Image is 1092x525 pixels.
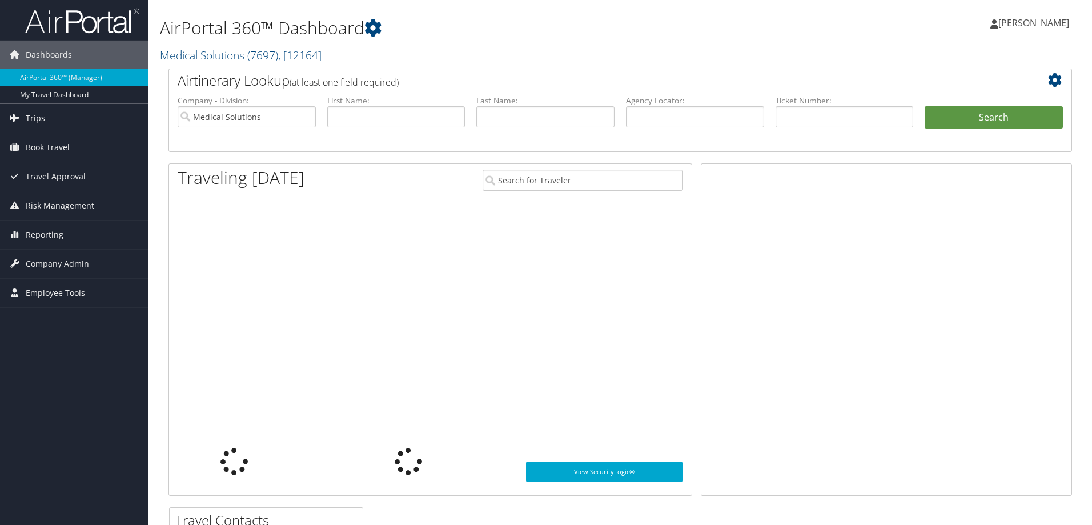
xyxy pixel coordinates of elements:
[26,133,70,162] span: Book Travel
[178,166,304,190] h1: Traveling [DATE]
[476,95,615,106] label: Last Name:
[26,279,85,307] span: Employee Tools
[26,162,86,191] span: Travel Approval
[278,47,322,63] span: , [ 12164 ]
[526,462,683,482] a: View SecurityLogic®
[26,41,72,69] span: Dashboards
[160,47,322,63] a: Medical Solutions
[925,106,1063,129] button: Search
[26,104,45,133] span: Trips
[26,250,89,278] span: Company Admin
[290,76,399,89] span: (at least one field required)
[626,95,764,106] label: Agency Locator:
[327,95,465,106] label: First Name:
[26,221,63,249] span: Reporting
[776,95,914,106] label: Ticket Number:
[483,170,683,191] input: Search for Traveler
[990,6,1081,40] a: [PERSON_NAME]
[25,7,139,34] img: airportal-logo.png
[178,71,987,90] h2: Airtinerary Lookup
[178,95,316,106] label: Company - Division:
[998,17,1069,29] span: [PERSON_NAME]
[26,191,94,220] span: Risk Management
[160,16,774,40] h1: AirPortal 360™ Dashboard
[247,47,278,63] span: ( 7697 )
